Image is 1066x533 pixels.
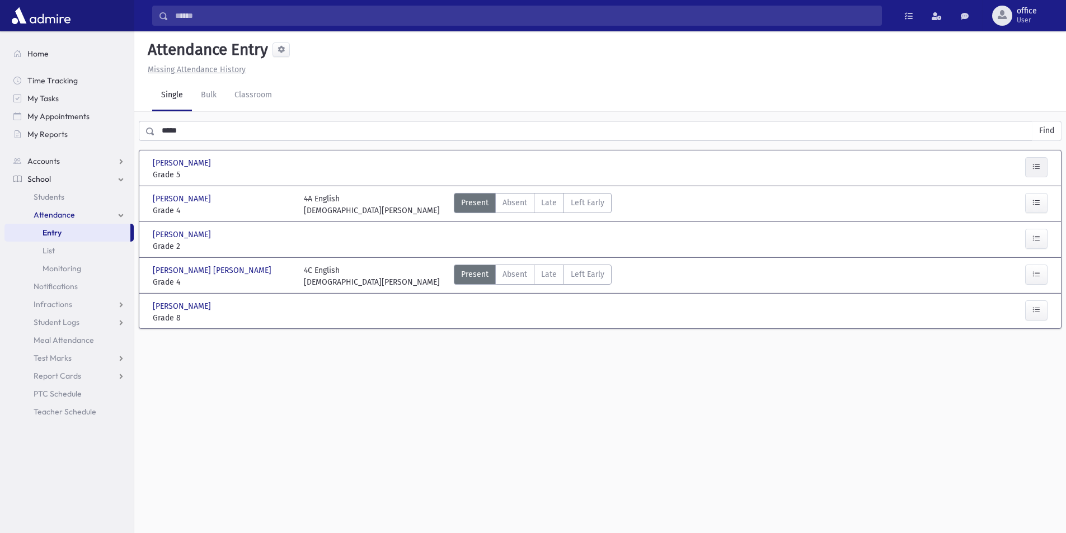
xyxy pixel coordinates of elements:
[4,260,134,277] a: Monitoring
[541,197,557,209] span: Late
[153,276,293,288] span: Grade 4
[153,240,293,252] span: Grade 2
[4,277,134,295] a: Notifications
[153,312,293,324] span: Grade 8
[153,157,213,169] span: [PERSON_NAME]
[153,169,293,181] span: Grade 5
[4,170,134,188] a: School
[153,265,274,276] span: [PERSON_NAME] [PERSON_NAME]
[541,268,557,280] span: Late
[4,367,134,385] a: Report Cards
[4,349,134,367] a: Test Marks
[4,403,134,421] a: Teacher Schedule
[4,152,134,170] a: Accounts
[4,206,134,224] a: Attendance
[4,313,134,331] a: Student Logs
[4,188,134,206] a: Students
[503,268,527,280] span: Absent
[461,197,489,209] span: Present
[226,80,281,111] a: Classroom
[43,246,55,256] span: List
[27,111,90,121] span: My Appointments
[153,229,213,240] span: [PERSON_NAME]
[34,407,96,417] span: Teacher Schedule
[34,210,75,220] span: Attendance
[4,107,134,125] a: My Appointments
[148,65,246,74] u: Missing Attendance History
[34,192,64,202] span: Students
[143,65,246,74] a: Missing Attendance History
[34,371,81,381] span: Report Cards
[34,299,72,309] span: Infractions
[1032,121,1061,140] button: Find
[571,268,604,280] span: Left Early
[1017,16,1037,25] span: User
[27,93,59,103] span: My Tasks
[27,76,78,86] span: Time Tracking
[34,317,79,327] span: Student Logs
[43,263,81,273] span: Monitoring
[4,295,134,313] a: Infractions
[43,228,62,238] span: Entry
[192,80,226,111] a: Bulk
[27,174,51,184] span: School
[27,156,60,166] span: Accounts
[304,265,440,288] div: 4C English [DEMOGRAPHIC_DATA][PERSON_NAME]
[34,281,78,291] span: Notifications
[454,193,612,216] div: AttTypes
[34,389,82,399] span: PTC Schedule
[4,224,130,242] a: Entry
[454,265,612,288] div: AttTypes
[143,40,268,59] h5: Attendance Entry
[4,242,134,260] a: List
[503,197,527,209] span: Absent
[9,4,73,27] img: AdmirePro
[152,80,192,111] a: Single
[168,6,881,26] input: Search
[34,353,72,363] span: Test Marks
[4,89,134,107] a: My Tasks
[461,268,489,280] span: Present
[34,335,94,345] span: Meal Attendance
[153,300,213,312] span: [PERSON_NAME]
[153,193,213,205] span: [PERSON_NAME]
[27,129,68,139] span: My Reports
[27,49,49,59] span: Home
[571,197,604,209] span: Left Early
[4,45,134,63] a: Home
[4,72,134,89] a: Time Tracking
[304,193,440,216] div: 4A English [DEMOGRAPHIC_DATA][PERSON_NAME]
[4,125,134,143] a: My Reports
[153,205,293,216] span: Grade 4
[4,331,134,349] a: Meal Attendance
[4,385,134,403] a: PTC Schedule
[1017,7,1037,16] span: office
